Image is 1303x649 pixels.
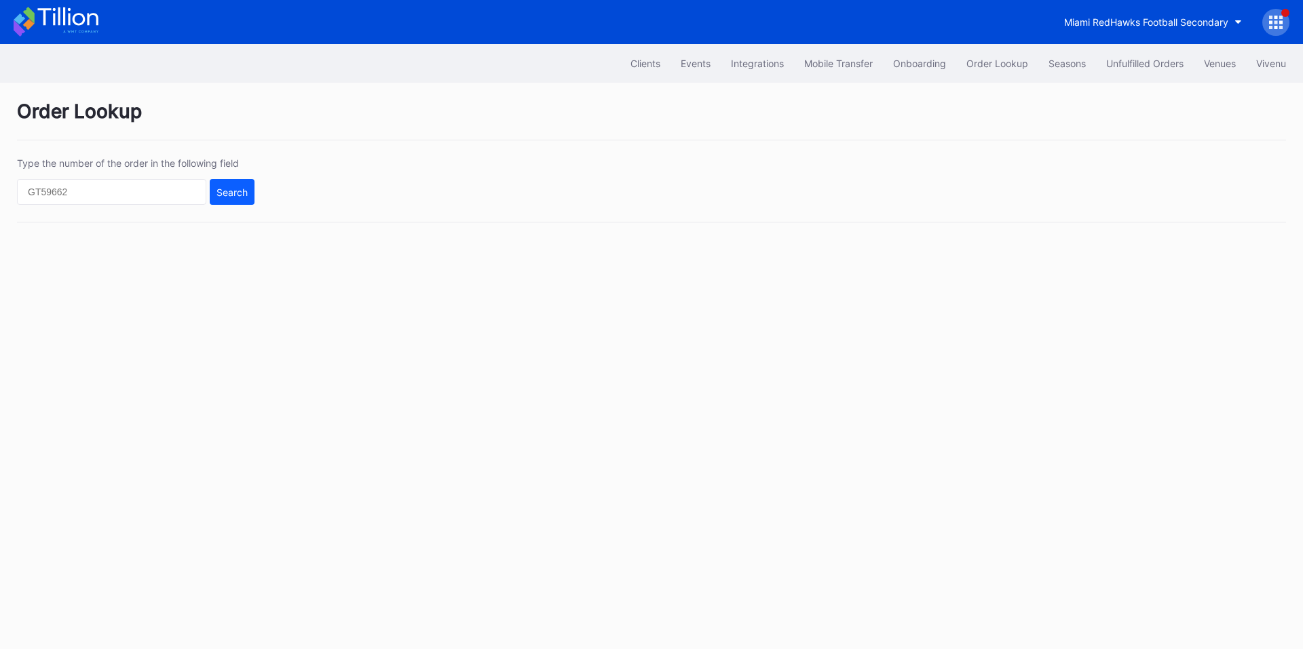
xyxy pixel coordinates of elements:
[804,58,873,69] div: Mobile Transfer
[1106,58,1184,69] div: Unfulfilled Orders
[956,51,1038,76] button: Order Lookup
[1256,58,1286,69] div: Vivenu
[794,51,883,76] button: Mobile Transfer
[1049,58,1086,69] div: Seasons
[216,186,248,198] div: Search
[1194,51,1246,76] button: Venues
[1204,58,1236,69] div: Venues
[966,58,1028,69] div: Order Lookup
[893,58,946,69] div: Onboarding
[681,58,711,69] div: Events
[731,58,784,69] div: Integrations
[630,58,660,69] div: Clients
[17,100,1286,140] div: Order Lookup
[17,179,206,205] input: GT59662
[721,51,794,76] button: Integrations
[1064,16,1228,28] div: Miami RedHawks Football Secondary
[17,157,254,169] div: Type the number of the order in the following field
[883,51,956,76] button: Onboarding
[1054,9,1252,35] button: Miami RedHawks Football Secondary
[671,51,721,76] button: Events
[620,51,671,76] button: Clients
[210,179,254,205] button: Search
[1096,51,1194,76] button: Unfulfilled Orders
[1246,51,1296,76] button: Vivenu
[1038,51,1096,76] button: Seasons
